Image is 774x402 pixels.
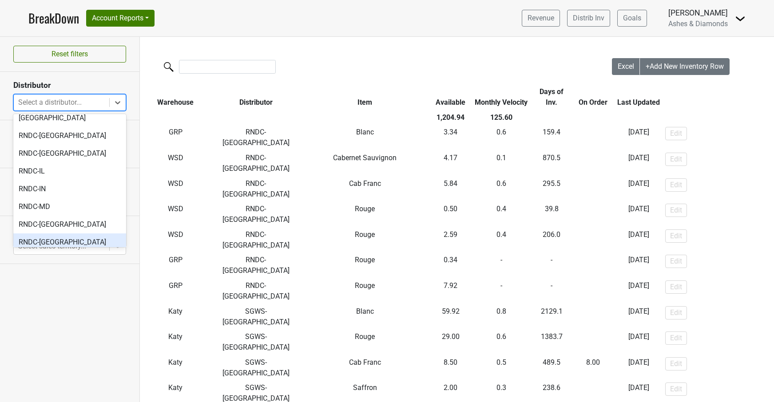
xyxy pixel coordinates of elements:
[13,127,126,145] div: RNDC-[GEOGRAPHIC_DATA]
[13,145,126,162] div: RNDC-[GEOGRAPHIC_DATA]
[665,127,687,140] button: Edit
[429,227,472,253] td: 2.59
[140,201,211,227] td: WSD
[211,329,300,355] td: SGWS-[GEOGRAPHIC_DATA]
[572,278,614,304] td: -
[13,233,126,251] div: RNDC-[GEOGRAPHIC_DATA]
[614,329,663,355] td: [DATE]
[429,329,472,355] td: 29.00
[614,150,663,176] td: [DATE]
[472,110,531,125] th: 125.60
[665,178,687,192] button: Edit
[531,201,572,227] td: 39.8
[353,383,377,392] span: Saffron
[140,84,211,110] th: Warehouse: activate to sort column ascending
[614,84,663,110] th: Last Updated: activate to sort column ascending
[300,84,429,110] th: Item: activate to sort column ascending
[614,125,663,151] td: [DATE]
[140,125,211,151] td: GRP
[429,84,472,110] th: Available: activate to sort column ascending
[572,176,614,202] td: -
[665,331,687,345] button: Edit
[531,176,572,202] td: 295.5
[429,176,472,202] td: 5.84
[572,125,614,151] td: -
[429,110,472,125] th: 1,204.94
[211,150,300,176] td: RNDC-[GEOGRAPHIC_DATA]
[531,329,572,355] td: 1383.7
[618,62,634,71] span: Excel
[140,329,211,355] td: Katy
[355,230,375,239] span: Rouge
[531,355,572,381] td: 489.5
[140,304,211,330] td: Katy
[355,256,375,264] span: Rouge
[472,329,531,355] td: 0.6
[429,201,472,227] td: 0.50
[429,278,472,304] td: 7.92
[572,150,614,176] td: -
[665,306,687,319] button: Edit
[472,176,531,202] td: 0.6
[429,150,472,176] td: 4.17
[531,84,572,110] th: Days of Inv.: activate to sort column ascending
[614,304,663,330] td: [DATE]
[614,227,663,253] td: [DATE]
[140,278,211,304] td: GRP
[356,128,374,136] span: Blanc
[531,125,572,151] td: 159.4
[349,358,381,367] span: Cab Franc
[567,10,610,27] a: Distrib Inv
[333,154,397,162] span: Cabernet Sauvignon
[349,179,381,188] span: Cab Franc
[472,125,531,151] td: 0.6
[211,125,300,151] td: RNDC-[GEOGRAPHIC_DATA]
[472,84,531,110] th: Monthly Velocity: activate to sort column ascending
[665,280,687,294] button: Edit
[572,84,614,110] th: On Order: activate to sort column ascending
[531,278,572,304] td: -
[665,255,687,268] button: Edit
[28,9,79,28] a: BreakDown
[429,125,472,151] td: 3.34
[614,355,663,381] td: [DATE]
[572,227,614,253] td: -
[665,153,687,166] button: Edit
[617,10,647,27] a: Goals
[472,304,531,330] td: 0.8
[472,278,531,304] td: -
[140,253,211,279] td: GRP
[211,227,300,253] td: RNDC-[GEOGRAPHIC_DATA]
[531,253,572,279] td: -
[211,355,300,381] td: SGWS-[GEOGRAPHIC_DATA]
[531,227,572,253] td: 206.0
[472,150,531,176] td: 0.1
[355,332,375,341] span: Rouge
[665,204,687,217] button: Edit
[140,227,211,253] td: WSD
[211,253,300,279] td: RNDC-[GEOGRAPHIC_DATA]
[429,253,472,279] td: 0.34
[572,253,614,279] td: -
[572,304,614,330] td: -
[531,304,572,330] td: 2129.1
[13,198,126,216] div: RNDC-MD
[140,355,211,381] td: Katy
[472,201,531,227] td: 0.4
[665,382,687,396] button: Edit
[211,201,300,227] td: RNDC-[GEOGRAPHIC_DATA]
[614,278,663,304] td: [DATE]
[429,304,472,330] td: 59.92
[472,227,531,253] td: 0.4
[140,150,211,176] td: WSD
[429,355,472,381] td: 8.50
[665,357,687,370] button: Edit
[140,176,211,202] td: WSD
[13,81,126,90] h3: Distributor
[640,58,730,75] button: +Add New Inventory Row
[572,355,614,381] td: -
[211,84,300,110] th: Distributor: activate to sort column ascending
[646,62,724,71] span: +Add New Inventory Row
[614,176,663,202] td: [DATE]
[614,253,663,279] td: [DATE]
